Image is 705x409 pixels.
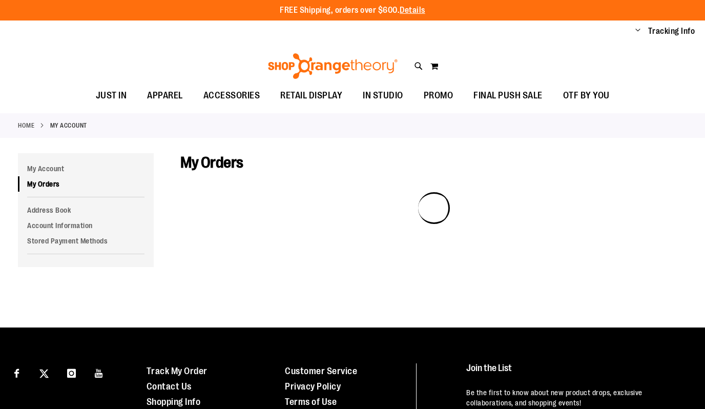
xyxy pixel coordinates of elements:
a: Account Information [18,218,154,233]
a: My Orders [18,176,154,192]
span: FINAL PUSH SALE [473,84,543,107]
p: Be the first to know about new product drops, exclusive collaborations, and shopping events! [466,387,686,408]
a: Customer Service [285,366,357,376]
a: APPAREL [137,84,193,108]
a: Tracking Info [648,26,695,37]
a: Visit our Facebook page [8,363,26,381]
a: Details [400,6,425,15]
a: Contact Us [147,381,192,392]
a: Home [18,121,34,130]
a: RETAIL DISPLAY [270,84,352,108]
span: My Orders [180,154,243,171]
a: Terms of Use [285,397,337,407]
span: APPAREL [147,84,183,107]
a: Visit our Youtube page [90,363,108,381]
a: Visit our X page [35,363,53,381]
a: ACCESSORIES [193,84,271,108]
p: FREE Shipping, orders over $600. [280,5,425,16]
span: JUST IN [96,84,127,107]
strong: My Account [50,121,87,130]
a: Shopping Info [147,397,201,407]
span: RETAIL DISPLAY [280,84,342,107]
a: JUST IN [86,84,137,108]
span: ACCESSORIES [203,84,260,107]
a: OTF BY YOU [553,84,620,108]
button: Account menu [635,26,640,36]
h4: Join the List [466,363,686,382]
span: OTF BY YOU [563,84,610,107]
a: Address Book [18,202,154,218]
a: Visit our Instagram page [63,363,80,381]
a: My Account [18,161,154,176]
a: Track My Order [147,366,208,376]
img: Shop Orangetheory [266,53,399,79]
a: Privacy Policy [285,381,341,392]
a: PROMO [413,84,464,108]
a: FINAL PUSH SALE [463,84,553,108]
a: IN STUDIO [352,84,413,108]
img: Twitter [39,369,49,378]
span: IN STUDIO [363,84,403,107]
span: PROMO [424,84,453,107]
a: Stored Payment Methods [18,233,154,249]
